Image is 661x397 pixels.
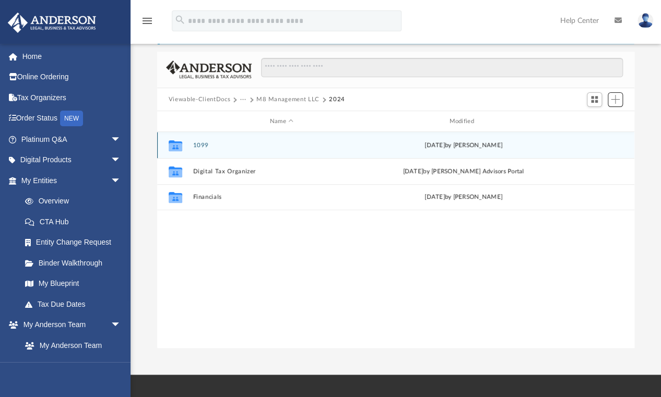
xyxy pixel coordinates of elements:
[157,132,634,348] div: grid
[15,191,137,212] a: Overview
[638,13,653,28] img: User Pic
[557,117,630,126] div: id
[7,150,137,171] a: Digital Productsarrow_drop_down
[15,252,137,273] a: Binder Walkthrough
[111,170,132,191] span: arrow_drop_down
[15,211,137,232] a: CTA Hub
[15,356,132,389] a: [PERSON_NAME] System
[256,95,320,104] button: M8 Management LLC
[111,150,132,171] span: arrow_drop_down
[608,92,623,107] button: Add
[5,13,99,33] img: Anderson Advisors Platinum Portal
[424,142,445,148] span: [DATE]
[7,87,137,108] a: Tax Organizers
[15,232,137,253] a: Entity Change Request
[374,117,552,126] div: Modified
[329,95,345,104] button: 2024
[162,117,188,126] div: id
[7,108,137,129] a: Order StatusNEW
[375,193,552,202] div: [DATE] by [PERSON_NAME]
[261,58,623,78] input: Search files and folders
[7,67,137,88] a: Online Ordering
[193,142,370,149] button: 1099
[111,129,132,150] span: arrow_drop_down
[174,14,186,26] i: search
[375,141,552,150] div: by [PERSON_NAME]
[375,167,552,176] div: [DATE] by [PERSON_NAME] Advisors Portal
[240,95,246,104] button: ···
[7,315,132,335] a: My Anderson Teamarrow_drop_down
[193,168,370,175] button: Digital Tax Organizer
[169,95,230,104] button: Viewable-ClientDocs
[15,294,137,315] a: Tax Due Dates
[192,117,370,126] div: Name
[7,170,137,191] a: My Entitiesarrow_drop_down
[111,315,132,336] span: arrow_drop_down
[60,111,83,126] div: NEW
[587,92,603,107] button: Switch to Grid View
[7,129,137,150] a: Platinum Q&Aarrow_drop_down
[15,335,126,356] a: My Anderson Team
[141,15,154,27] i: menu
[193,194,370,201] button: Financials
[7,46,137,67] a: Home
[141,20,154,27] a: menu
[15,273,132,294] a: My Blueprint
